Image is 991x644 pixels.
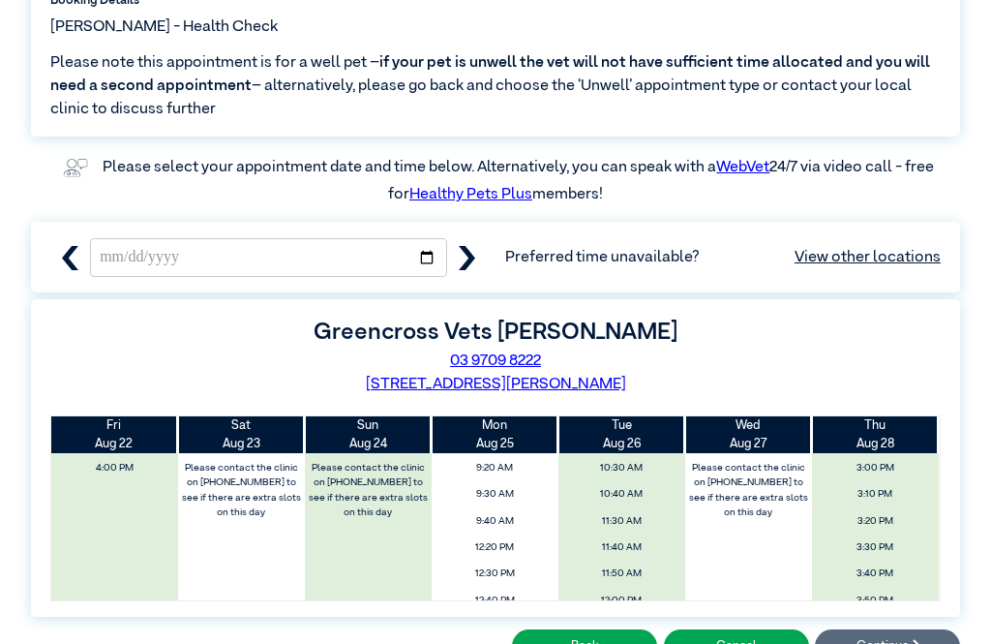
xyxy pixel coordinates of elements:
[307,457,431,524] label: Please contact the clinic on [PHONE_NUMBER] to see if there are extra slots on this day
[563,563,679,585] span: 11:50 AM
[51,416,178,453] th: Aug 22
[716,160,769,175] a: WebVet
[436,457,553,479] span: 9:20 AM
[436,483,553,506] span: 9:30 AM
[563,457,679,479] span: 10:30 AM
[409,187,532,202] a: Healthy Pets Plus
[50,15,278,39] span: [PERSON_NAME] - Health Check
[563,510,679,533] span: 11:30 AM
[180,457,304,524] label: Please contact the clinic on [PHONE_NUMBER] to see if there are extra slots on this day
[795,246,941,269] a: View other locations
[817,510,933,533] span: 3:20 PM
[366,377,626,392] a: [STREET_ADDRESS][PERSON_NAME]
[450,353,541,369] a: 03 9709 8222
[817,483,933,506] span: 3:10 PM
[436,537,553,559] span: 12:20 PM
[812,416,939,453] th: Aug 28
[436,590,553,612] span: 12:40 PM
[505,246,941,269] span: Preferred time unavailable?
[436,563,553,585] span: 12:30 PM
[685,416,812,453] th: Aug 27
[432,416,558,453] th: Aug 25
[178,416,305,453] th: Aug 23
[436,510,553,533] span: 9:40 AM
[563,537,679,559] span: 11:40 AM
[817,457,933,479] span: 3:00 PM
[314,321,677,344] label: Greencross Vets [PERSON_NAME]
[50,51,941,121] span: Please note this appointment is for a well pet – – alternatively, please go back and choose the ‘...
[57,152,94,183] img: vet
[50,55,930,94] span: if your pet is unwell the vet will not have sufficient time allocated and you will need a second ...
[57,457,173,479] span: 4:00 PM
[558,416,685,453] th: Aug 26
[817,537,933,559] span: 3:30 PM
[817,563,933,585] span: 3:40 PM
[563,590,679,612] span: 12:00 PM
[563,483,679,506] span: 10:40 AM
[686,457,810,524] label: Please contact the clinic on [PHONE_NUMBER] to see if there are extra slots on this day
[817,590,933,612] span: 3:50 PM
[305,416,432,453] th: Aug 24
[103,160,937,202] label: Please select your appointment date and time below. Alternatively, you can speak with a 24/7 via ...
